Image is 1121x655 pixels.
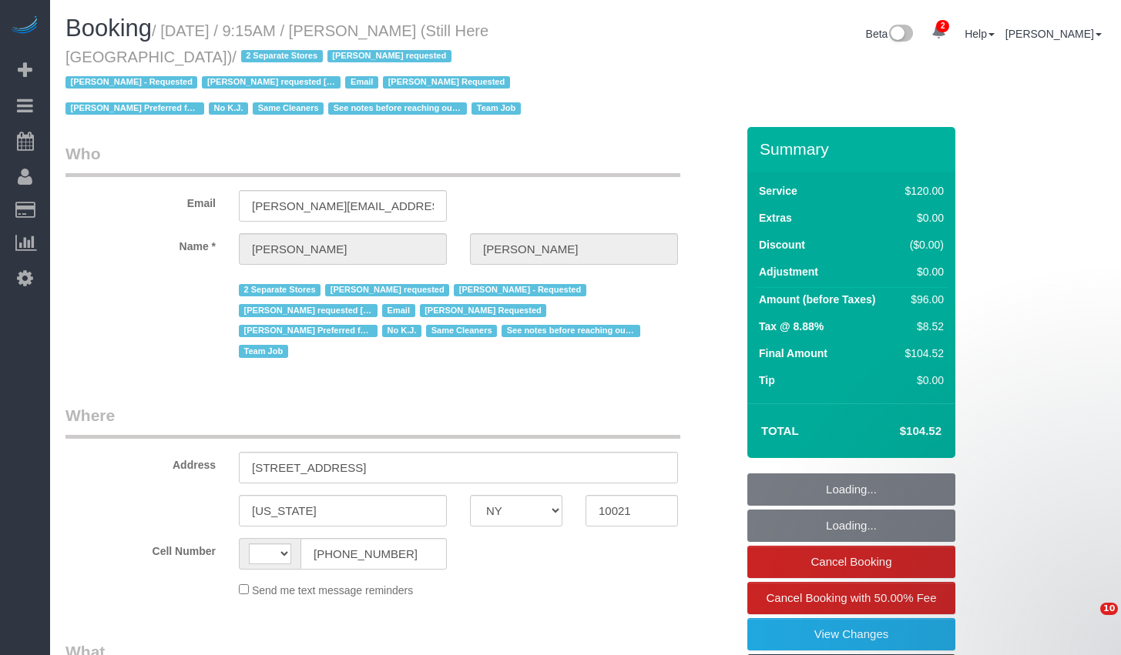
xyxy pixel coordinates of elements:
label: Cell Number [54,538,227,559]
span: [PERSON_NAME] Preferred for [STREET_ADDRESS][PERSON_NAME] [239,325,378,337]
span: Same Cleaners [426,325,497,337]
label: Email [54,190,227,211]
label: Name * [54,233,227,254]
span: [PERSON_NAME] - Requested [454,284,586,296]
div: $96.00 [899,292,944,307]
strong: Total [761,424,799,437]
span: Team Job [472,102,521,115]
label: Adjustment [759,264,818,279]
span: Cancel Booking with 50.00% Fee [767,591,937,604]
div: $8.52 [899,319,944,334]
span: [PERSON_NAME] - Requested [65,76,197,89]
label: Discount [759,237,805,252]
legend: Where [65,404,680,439]
img: Automaid Logo [9,15,40,37]
span: See notes before reaching out to customer [328,102,467,115]
div: ($0.00) [899,237,944,252]
label: Tip [759,373,775,388]
span: [PERSON_NAME] requested [STREET_ADDRESS] [202,76,341,89]
div: $0.00 [899,210,944,226]
h4: $104.52 [854,425,941,438]
span: 2 Separate Stores [239,284,321,296]
span: 10 [1100,603,1118,615]
span: / [65,48,525,118]
span: Email [345,76,378,89]
label: Final Amount [759,346,827,361]
a: Cancel Booking [747,546,955,578]
span: Booking [65,15,152,42]
span: [PERSON_NAME] Preferred for [STREET_ADDRESS][PERSON_NAME] [65,102,204,115]
span: No K.J. [382,325,421,337]
input: First Name [239,233,447,265]
iframe: Intercom live chat [1069,603,1106,640]
div: $0.00 [899,373,944,388]
a: Help [965,28,995,40]
small: / [DATE] / 9:15AM / [PERSON_NAME] (Still Here [GEOGRAPHIC_DATA]) [65,22,525,118]
span: [PERSON_NAME] requested [STREET_ADDRESS] [239,304,378,316]
span: No K.J. [209,102,248,115]
label: Extras [759,210,792,226]
span: 2 [936,20,949,32]
span: See notes before reaching out to customer [502,325,640,337]
span: [PERSON_NAME] requested [325,284,449,296]
span: [PERSON_NAME] Requested [383,76,510,89]
div: $0.00 [899,264,944,279]
a: 2 [924,15,954,49]
a: [PERSON_NAME] [1005,28,1102,40]
span: Same Cleaners [253,102,324,115]
legend: Who [65,142,680,177]
div: $104.52 [899,346,944,361]
span: Team Job [239,345,288,357]
label: Address [54,452,227,473]
span: Send me text message reminders [252,584,413,597]
label: Tax @ 8.88% [759,319,824,334]
div: $120.00 [899,183,944,199]
span: [PERSON_NAME] Requested [420,304,547,316]
h3: Summary [760,140,948,158]
img: New interface [888,25,913,45]
input: Zip Code [586,495,678,526]
span: [PERSON_NAME] requested [327,50,451,62]
input: Last Name [470,233,678,265]
a: Cancel Booking with 50.00% Fee [747,582,955,614]
a: Beta [866,28,914,40]
label: Amount (before Taxes) [759,292,875,307]
span: Email [382,304,415,316]
a: View Changes [747,618,955,650]
label: Service [759,183,797,199]
input: Cell Number [300,538,447,570]
span: 2 Separate Stores [241,50,323,62]
input: City [239,495,447,526]
input: Email [239,190,447,222]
